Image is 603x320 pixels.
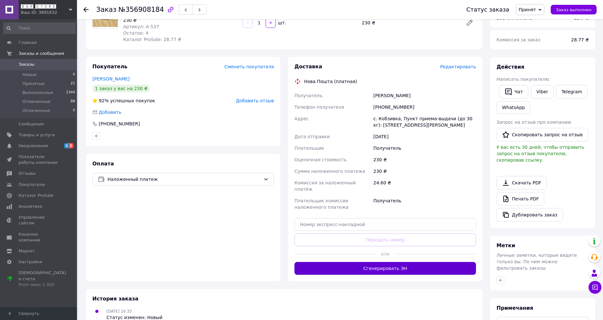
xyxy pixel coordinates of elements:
[372,154,477,165] div: 230 ₴
[497,101,530,114] a: WhatsApp
[499,85,528,98] button: Чат
[376,251,395,257] span: или
[22,90,53,96] span: Выполненные
[372,177,477,195] div: 24.60 ₴
[556,7,591,12] span: Заказ выполнен
[551,5,597,14] button: Заказ выполнен
[372,195,477,213] div: Получатель
[294,157,347,162] span: Оценочная стоимость
[19,121,44,127] span: Сообщения
[92,85,150,92] div: 1 заказ у вас на 230 ₴
[372,131,477,142] div: [DATE]
[440,64,476,69] span: Редактировать
[22,72,37,78] span: Новые
[118,6,164,13] span: №356908184
[466,6,509,13] div: Статус заказа
[106,309,132,314] span: [DATE] 16:33
[236,98,274,103] span: Добавить отзыв
[497,192,544,206] a: Печать PDF
[92,296,139,302] span: История заказа
[22,99,50,105] span: Отмененные
[372,142,477,154] div: Получатель
[19,51,64,56] span: Заказы и сообщения
[497,37,540,42] span: Комиссия за заказ
[71,99,75,105] span: 88
[19,282,66,288] div: Prom микс 1 000
[21,10,77,15] div: Ваш ID: 3891632
[19,182,45,188] span: Покупатели
[92,97,155,104] div: успешных покупок
[19,215,59,226] span: Управление сайтом
[19,232,59,243] span: Кошелек компании
[372,90,477,101] div: [PERSON_NAME]
[107,176,261,183] span: Наложенный платеж
[19,171,36,176] span: Отзывы
[359,18,461,27] div: 230 ₴
[372,165,477,177] div: 230 ₴
[294,218,476,231] input: Номер экспресс-накладной
[123,24,159,29] span: Артикул: А-537
[497,15,532,21] span: Всего к оплате
[92,76,130,81] a: [PERSON_NAME]
[225,64,274,69] span: Сменить покупателя
[294,198,348,210] span: Плательщик комиссии наложенного платежа
[497,305,533,311] span: Примечания
[92,161,114,167] span: Оплата
[19,154,59,165] span: Показатели работы компании
[571,37,589,42] span: 28.77 ₴
[294,116,309,121] span: Адрес
[123,17,237,23] div: 230 ₴
[497,145,584,163] span: У вас есть 30 дней, чтобы отправить запрос на отзыв покупателю, скопировав ссылку.
[294,169,365,174] span: Сумма наложенного платежа
[19,143,48,149] span: Уведомления
[294,93,322,98] span: Получатель
[64,143,69,148] span: 2
[19,259,42,265] span: Настройки
[497,242,515,248] span: Метки
[73,108,75,114] span: 0
[123,30,149,36] span: Остаток: 4
[98,121,140,127] div: [PHONE_NUMBER]
[123,37,181,42] span: Каталог ProSale: 28.77 ₴
[519,7,536,12] span: Принят
[372,101,477,113] div: [PHONE_NUMBER]
[294,63,322,70] span: Доставка
[556,85,588,98] a: Telegram
[531,85,553,98] a: Viber
[294,180,356,192] span: Комиссия за наложенный платёж
[92,63,127,70] span: Покупатель
[574,15,589,21] b: 230 ₴
[96,6,116,13] span: Заказ
[497,77,549,82] span: Написать покупателю
[589,281,601,294] button: Чат с покупателем
[19,204,42,209] span: Аналитика
[294,105,344,110] span: Телефон получателя
[69,143,74,148] span: 2
[497,128,588,141] button: Скопировать запрос на отзыв
[73,72,75,78] span: 0
[66,90,75,96] span: 1344
[99,98,109,103] span: 92%
[497,208,563,222] button: Дублировать заказ
[71,81,75,87] span: 21
[21,4,69,10] span: 🅱🅶🅰_🆂🆃🅾🆁🅴
[83,6,89,13] div: Вернуться назад
[3,22,76,34] input: Поиск
[497,64,524,70] span: Действия
[19,193,53,198] span: Каталог ProSale
[497,253,577,271] span: Личные заметки, которые видите только вы. По ним можно фильтровать заказы
[276,20,287,26] div: шт.
[99,110,121,115] span: Добавить
[497,176,547,189] a: Скачать PDF
[294,262,476,275] button: Сгенерировать ЭН
[22,81,45,87] span: Принятые
[19,270,66,288] span: [DEMOGRAPHIC_DATA] и счета
[19,62,34,67] span: Заказы
[294,146,324,151] span: Плательщик
[19,40,37,46] span: Главная
[22,108,50,114] span: Оплаченные
[463,16,476,29] a: Редактировать
[497,120,571,125] span: Запрос на отзыв про компанию
[294,134,330,139] span: Дата отправки
[372,113,477,131] div: с. Кобзивка, Пункт приема-выдачи (до 30 кг): [STREET_ADDRESS][PERSON_NAME]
